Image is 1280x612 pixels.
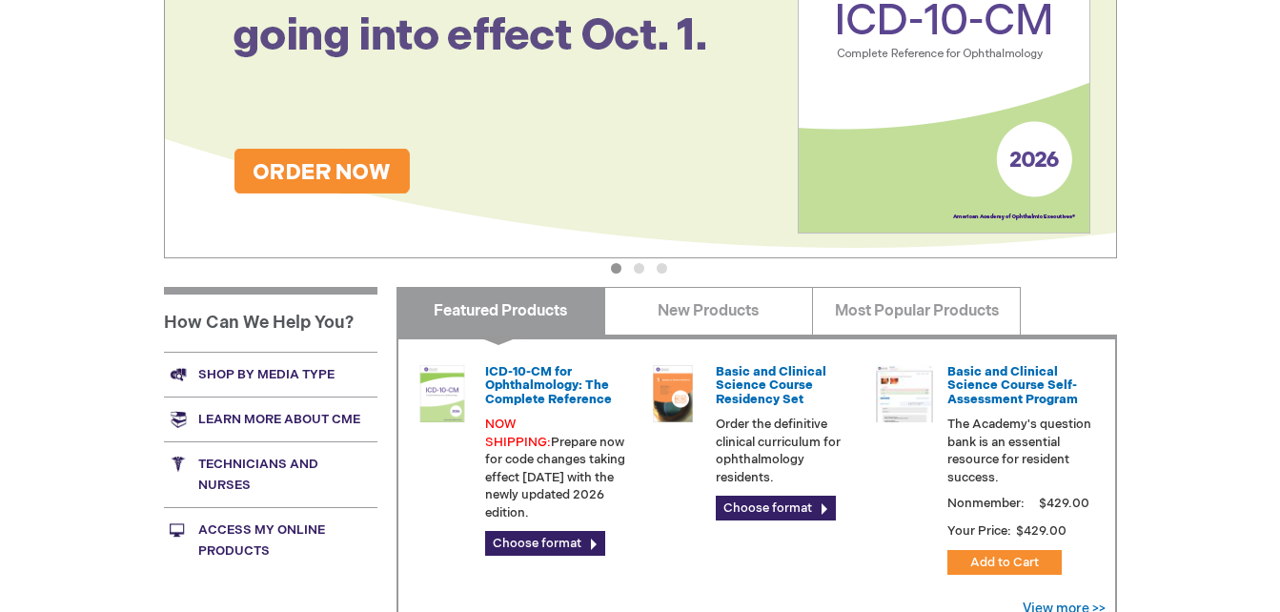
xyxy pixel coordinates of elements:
[947,364,1078,407] a: Basic and Clinical Science Course Self-Assessment Program
[164,397,377,441] a: Learn more about CME
[164,507,377,573] a: Access My Online Products
[716,364,826,407] a: Basic and Clinical Science Course Residency Set
[164,441,377,507] a: Technicians and nurses
[485,531,605,556] a: Choose format
[970,555,1039,570] span: Add to Cart
[947,492,1025,516] strong: Nonmember:
[876,365,933,422] img: bcscself_20.jpg
[414,365,471,422] img: 0120008u_42.png
[1036,496,1092,511] span: $429.00
[947,550,1062,575] button: Add to Cart
[1014,523,1069,539] span: $429.00
[164,287,377,352] h1: How Can We Help You?
[812,287,1021,335] a: Most Popular Products
[604,287,813,335] a: New Products
[716,416,861,486] p: Order the definitive clinical curriculum for ophthalmology residents.
[947,416,1092,486] p: The Academy's question bank is an essential resource for resident success.
[485,416,630,521] p: Prepare now for code changes taking effect [DATE] with the newly updated 2026 edition.
[611,263,621,274] button: 1 of 3
[485,417,551,450] font: NOW SHIPPING:
[164,352,377,397] a: Shop by media type
[716,496,836,520] a: Choose format
[634,263,644,274] button: 2 of 3
[644,365,701,422] img: 02850963u_47.png
[396,287,605,335] a: Featured Products
[485,364,612,407] a: ICD-10-CM for Ophthalmology: The Complete Reference
[657,263,667,274] button: 3 of 3
[947,523,1011,539] strong: Your Price:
